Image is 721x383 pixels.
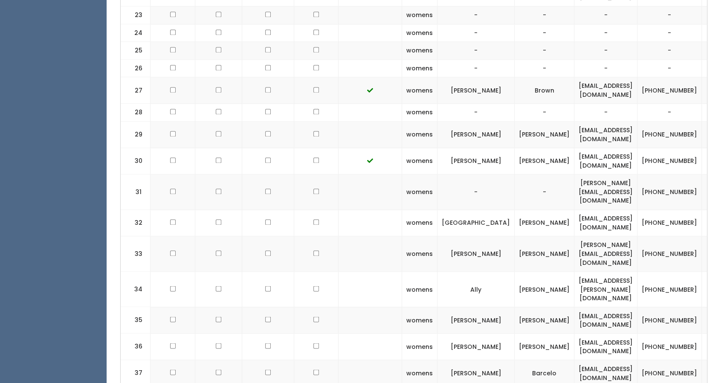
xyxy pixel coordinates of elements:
td: 26 [121,59,151,77]
td: [PERSON_NAME] [437,333,515,360]
td: womens [402,77,437,104]
td: womens [402,174,437,210]
td: womens [402,6,437,24]
td: - [515,42,574,60]
td: [EMAIL_ADDRESS][DOMAIN_NAME] [574,307,637,333]
td: - [437,6,515,24]
td: [EMAIL_ADDRESS][DOMAIN_NAME] [574,210,637,236]
td: [PERSON_NAME] [515,307,574,333]
td: - [437,42,515,60]
td: [PERSON_NAME] [437,236,515,272]
td: womens [402,210,437,236]
td: - [437,174,515,210]
td: womens [402,307,437,333]
td: [PERSON_NAME] [515,122,574,148]
td: [PERSON_NAME] [437,77,515,104]
td: womens [402,24,437,42]
td: - [574,104,637,122]
td: 35 [121,307,151,333]
td: [PHONE_NUMBER] [637,122,702,148]
td: Brown [515,77,574,104]
td: womens [402,271,437,307]
td: [PERSON_NAME] [515,271,574,307]
td: - [515,24,574,42]
td: [PERSON_NAME] [515,333,574,360]
td: - [437,24,515,42]
td: - [437,59,515,77]
td: [PHONE_NUMBER] [637,174,702,210]
td: womens [402,236,437,272]
td: womens [402,104,437,122]
td: - [637,42,702,60]
td: [EMAIL_ADDRESS][DOMAIN_NAME] [574,77,637,104]
td: [PHONE_NUMBER] [637,271,702,307]
td: - [515,174,574,210]
td: 33 [121,236,151,272]
td: [PERSON_NAME] [515,148,574,174]
td: [PHONE_NUMBER] [637,307,702,333]
td: Ally [437,271,515,307]
td: [PERSON_NAME] [437,307,515,333]
td: 28 [121,104,151,122]
td: - [574,6,637,24]
td: 29 [121,122,151,148]
td: [PERSON_NAME] [515,236,574,272]
td: 34 [121,271,151,307]
td: womens [402,148,437,174]
td: 31 [121,174,151,210]
td: 36 [121,333,151,360]
td: - [574,42,637,60]
td: [EMAIL_ADDRESS][DOMAIN_NAME] [574,148,637,174]
td: [EMAIL_ADDRESS][PERSON_NAME][DOMAIN_NAME] [574,271,637,307]
td: - [515,6,574,24]
td: - [515,59,574,77]
td: 27 [121,77,151,104]
td: [PERSON_NAME][EMAIL_ADDRESS][DOMAIN_NAME] [574,174,637,210]
td: - [515,104,574,122]
td: - [637,24,702,42]
td: - [437,104,515,122]
td: [PERSON_NAME] [437,122,515,148]
td: [PERSON_NAME][EMAIL_ADDRESS][DOMAIN_NAME] [574,236,637,272]
td: [PHONE_NUMBER] [637,210,702,236]
td: [EMAIL_ADDRESS][DOMAIN_NAME] [574,122,637,148]
td: - [574,59,637,77]
td: [PERSON_NAME] [437,148,515,174]
td: womens [402,333,437,360]
td: [GEOGRAPHIC_DATA] [437,210,515,236]
td: [PHONE_NUMBER] [637,77,702,104]
td: [PHONE_NUMBER] [637,236,702,272]
td: 32 [121,210,151,236]
td: womens [402,59,437,77]
td: 25 [121,42,151,60]
td: 24 [121,24,151,42]
td: - [637,59,702,77]
td: - [637,6,702,24]
td: [PERSON_NAME] [515,210,574,236]
td: 23 [121,6,151,24]
td: - [574,24,637,42]
td: [EMAIL_ADDRESS][DOMAIN_NAME] [574,333,637,360]
td: [PHONE_NUMBER] [637,333,702,360]
td: womens [402,122,437,148]
td: [PHONE_NUMBER] [637,148,702,174]
td: - [637,104,702,122]
td: 30 [121,148,151,174]
td: womens [402,42,437,60]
